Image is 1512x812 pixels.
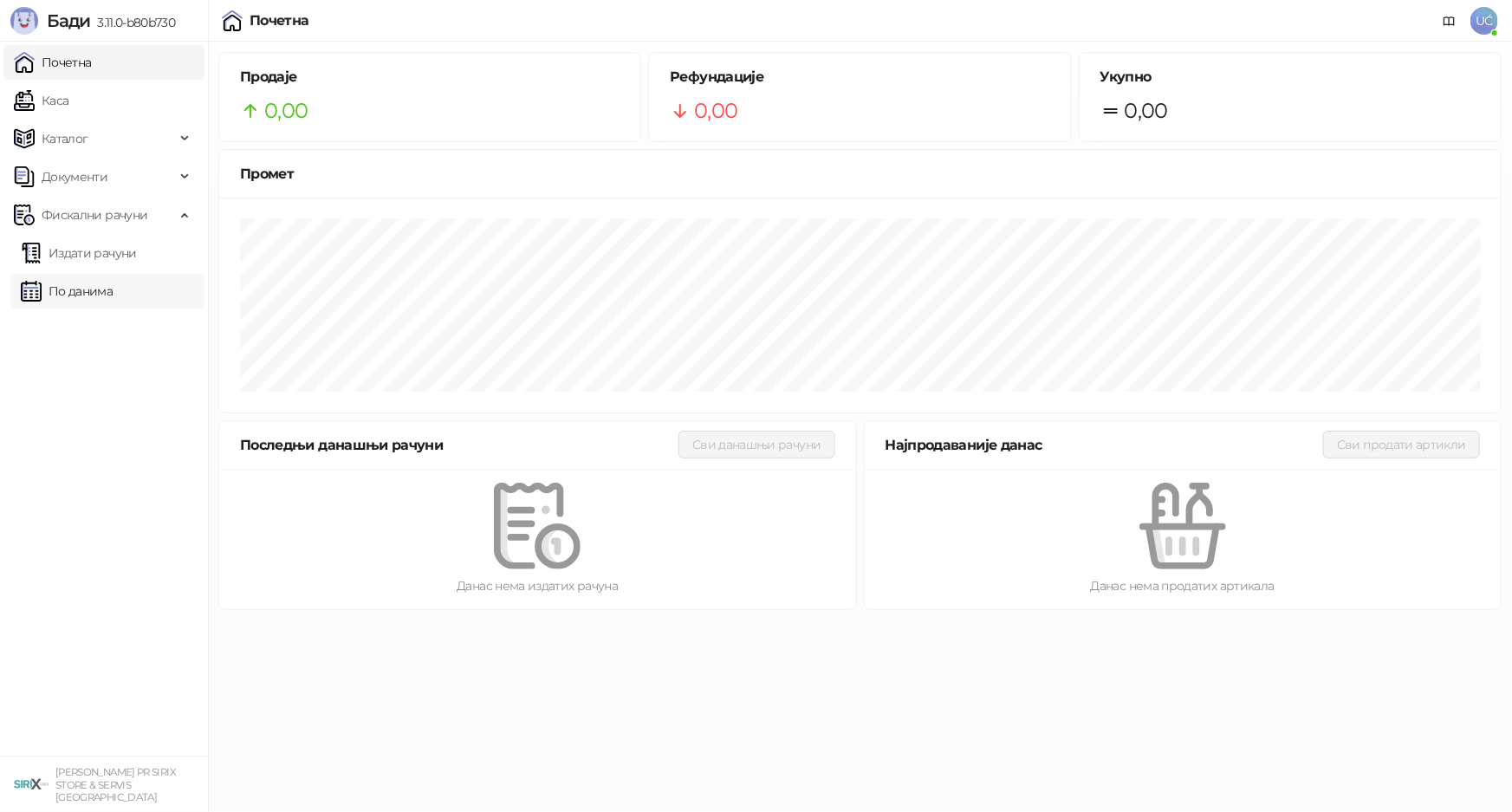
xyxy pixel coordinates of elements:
a: Издати рачуни [21,236,137,270]
a: Каса [14,83,68,118]
span: UĆ [1470,7,1498,35]
a: Почетна [14,45,92,80]
div: Данас нема продатих артикала [892,576,1474,595]
h5: Рефундације [670,67,1049,88]
h5: Укупно [1100,67,1480,88]
div: Данас нема издатих рачуна [247,576,828,595]
span: 0,00 [1125,94,1168,127]
span: 0,00 [694,94,737,127]
button: Сви данашњи рачуни [678,431,834,458]
a: Документација [1436,7,1463,35]
span: Документи [42,159,107,194]
small: [PERSON_NAME] PR SIRIX STORE & SERVIS [GEOGRAPHIC_DATA] [55,766,176,803]
div: Најпродаваније данас [886,434,1324,456]
div: Почетна [250,14,309,28]
img: Logo [10,7,38,35]
span: Каталог [42,121,88,156]
span: Бади [47,10,90,31]
button: Сви продати артикли [1323,431,1480,458]
h5: Продаје [240,67,620,88]
span: Фискални рачуни [42,198,147,232]
img: 64x64-companyLogo-cb9a1907-c9b0-4601-bb5e-5084e694c383.png [14,767,49,802]
a: По данима [21,274,113,309]
span: 3.11.0-b80b730 [90,15,175,30]
div: Промет [240,163,1480,185]
div: Последњи данашњи рачуни [240,434,678,456]
span: 0,00 [264,94,308,127]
